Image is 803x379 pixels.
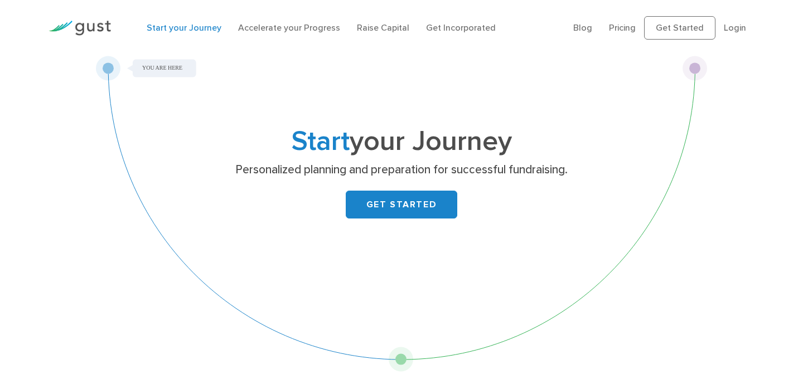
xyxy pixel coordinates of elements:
p: Personalized planning and preparation for successful fundraising. [186,162,618,178]
span: Start [292,125,350,158]
a: Raise Capital [357,22,409,33]
h1: your Journey [181,129,622,154]
a: Get Started [644,16,715,40]
a: Accelerate your Progress [238,22,340,33]
img: Gust Logo [49,21,111,36]
a: Start your Journey [147,22,221,33]
a: Blog [573,22,592,33]
a: Get Incorporated [426,22,496,33]
a: Pricing [609,22,636,33]
a: Login [724,22,746,33]
a: GET STARTED [346,191,457,218]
